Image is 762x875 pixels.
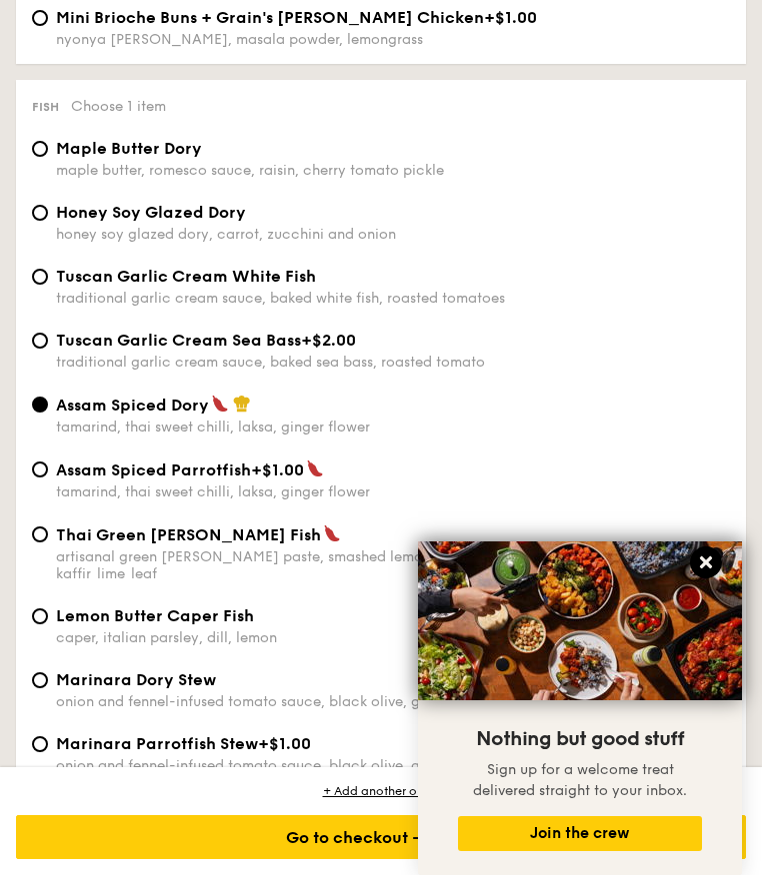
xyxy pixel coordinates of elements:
[32,205,48,221] input: Honey Soy Glazed Doryhoney soy glazed dory, carrot, zucchini and onion
[323,524,341,542] img: icon-spicy.37a8142b.svg
[251,460,304,479] span: +$1.00
[56,757,730,774] div: onion and fennel-infused tomato sauce, black olive, green pesto
[56,419,730,436] div: tamarind, thai sweet chilli, laksa, ginger flower
[32,141,48,157] input: Maple Butter Dorymaple butter, romesco sauce, raisin, cherry tomato pickle
[56,483,730,500] div: tamarind, thai sweet chilli, laksa, ginger flower
[71,98,166,115] span: Choose 1 item
[56,734,258,753] span: Marinara Parrotfish Stew
[484,8,537,27] span: +$1.00
[56,670,216,689] span: Marinara Dory Stew
[32,10,48,26] input: Mini Brioche Buns + Grain's [PERSON_NAME] Chicken+$1.00nyonya [PERSON_NAME], masala powder, lemon...
[56,460,251,479] span: Assam Spiced Parrotfish
[56,331,301,350] span: Tuscan Garlic Cream Sea Bass
[32,736,48,752] input: Marinara Parrotfish Stew+$1.00onion and fennel-infused tomato sauce, black olive, green pesto
[56,548,730,582] div: artisanal green [PERSON_NAME] paste, smashed lemongrass, poached cherry tomatoes, kaffir lime leaf
[32,100,59,114] span: Fish
[56,606,254,625] span: Lemon Butter Caper Fish
[473,761,687,799] span: Sign up for a welcome treat delivered straight to your inbox.
[56,629,730,646] div: caper, italian parsley, dill, lemon
[690,546,722,578] button: Close
[56,290,730,307] div: traditional garlic cream sauce, baked white fish, roasted tomatoes
[56,203,246,222] span: Honey Soy Glazed Dory
[56,267,316,286] span: Tuscan Garlic Cream White Fish
[32,461,48,477] input: Assam Spiced Parrotfish+$1.00tamarind, thai sweet chilli, laksa, ginger flower
[458,816,702,851] button: Join the crew
[211,395,229,413] img: icon-spicy.37a8142b.svg
[56,525,321,544] span: Thai Green [PERSON_NAME] Fish
[16,815,746,859] div: Go to checkout - $87.20
[56,139,202,158] span: Maple Butter Dory
[301,331,356,350] span: +$2.00
[233,395,251,413] img: icon-chef-hat.a58ddaea.svg
[56,226,730,243] div: honey soy glazed dory, carrot, zucchini and onion
[476,727,684,751] span: Nothing but good stuff
[56,354,730,371] div: traditional garlic cream sauce, baked sea bass, roasted tomato
[56,162,730,179] div: maple butter, romesco sauce, raisin, cherry tomato pickle
[32,333,48,349] input: Tuscan Garlic Cream Sea Bass+$2.00traditional garlic cream sauce, baked sea bass, roasted tomato
[16,783,746,799] div: + Add another order
[258,734,311,753] span: +$1.00
[32,526,48,542] input: Thai Green [PERSON_NAME] Fishartisanal green [PERSON_NAME] paste, smashed lemongrass, poached che...
[32,397,48,413] input: Assam Spiced Dorytamarind, thai sweet chilli, laksa, ginger flower
[306,459,324,477] img: icon-spicy.37a8142b.svg
[56,693,730,710] div: onion and fennel-infused tomato sauce, black olive, green pesto
[32,672,48,688] input: Marinara Dory Stewonion and fennel-infused tomato sauce, black olive, green pesto
[418,541,742,700] img: DSC07876-Edit02-Large.jpeg
[32,608,48,624] input: Lemon Butter Caper Fishcaper, italian parsley, dill, lemon
[56,31,730,48] div: nyonya [PERSON_NAME], masala powder, lemongrass
[56,8,484,27] span: Mini Brioche Buns + Grain's [PERSON_NAME] Chicken
[56,396,209,415] span: Assam Spiced Dory
[32,269,48,285] input: Tuscan Garlic Cream White Fishtraditional garlic cream sauce, baked white fish, roasted tomatoes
